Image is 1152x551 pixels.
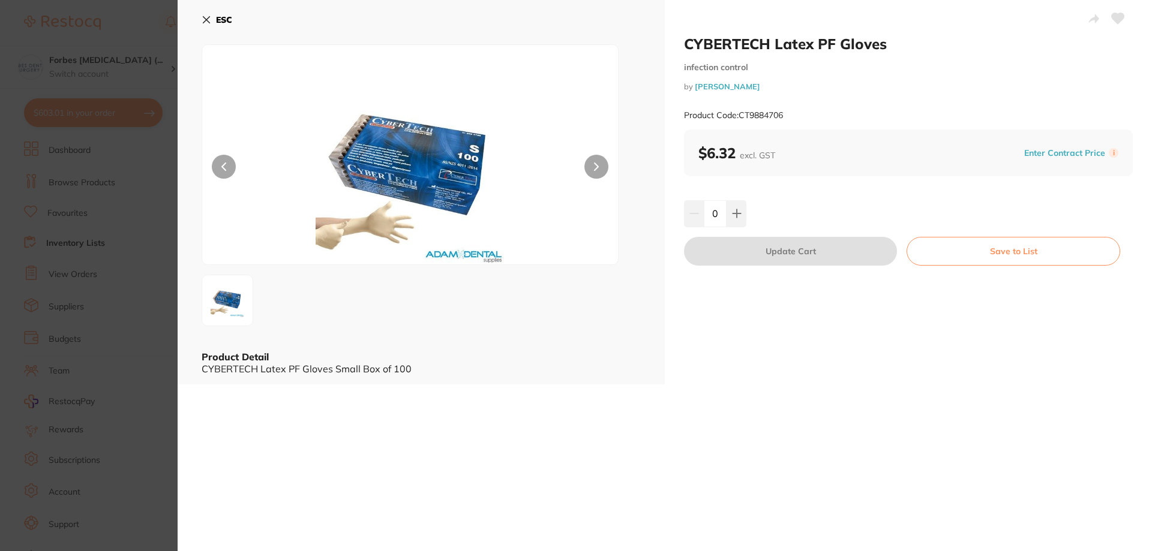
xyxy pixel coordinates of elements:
small: infection control [684,62,1133,73]
button: Enter Contract Price [1021,147,1109,159]
div: CYBERTECH Latex PF Gloves Small Box of 100 [202,363,641,374]
label: i [1109,148,1118,158]
span: excl. GST [740,150,775,161]
button: ESC [202,10,232,30]
button: Update Cart [684,237,897,266]
b: ESC [216,14,232,25]
b: Product Detail [202,351,269,363]
small: by [684,82,1133,91]
b: $6.32 [698,144,775,162]
img: NDcwNi5qcGc [206,279,249,322]
img: NDcwNi5qcGc [286,75,535,264]
h2: CYBERTECH Latex PF Gloves [684,35,1133,53]
button: Save to List [907,237,1120,266]
a: [PERSON_NAME] [695,82,760,91]
small: Product Code: CT9884706 [684,110,783,121]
